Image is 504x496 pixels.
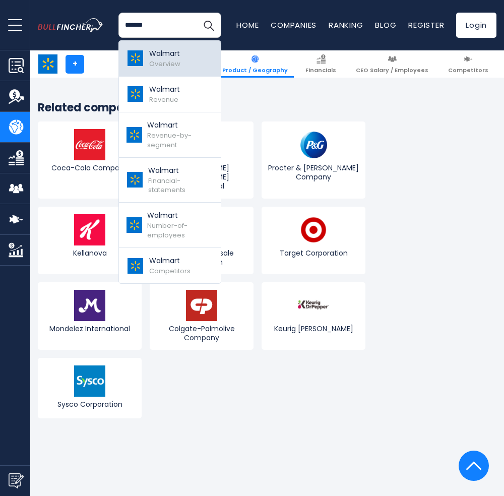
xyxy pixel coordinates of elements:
span: Procter & [PERSON_NAME] Company [264,163,363,181]
a: Walmart Overview [119,41,221,77]
a: Walmart Revenue-by-segment [119,112,221,158]
span: Target Corporation [264,249,363,258]
span: Number-of-employees [147,221,187,240]
h3: Related company [38,101,365,115]
a: Mondelez International [38,282,142,350]
span: Colgate-Palmolive Company [152,324,251,342]
a: Register [408,20,444,30]
a: Ranking [329,20,363,30]
span: Financial-statements [148,176,185,195]
span: Sysco Corporation [40,400,139,409]
span: Competitors [448,67,488,74]
img: KO logo [74,129,105,160]
span: CEO Salary / Employees [356,67,428,74]
img: MDLZ logo [74,290,105,321]
img: WMT logo [38,54,57,74]
img: PG logo [298,129,329,160]
a: CEO Salary / Employees [350,50,434,78]
a: Colgate-Palmolive Company [150,282,254,350]
p: Walmart [147,120,213,131]
a: Walmart Competitors [119,248,221,283]
span: Mondelez International [40,324,139,333]
p: Walmart [147,210,213,221]
img: CL logo [186,290,217,321]
span: Revenue-by-segment [147,131,192,150]
a: Keurig [PERSON_NAME] [262,282,365,350]
span: Keurig [PERSON_NAME] [264,324,363,333]
img: K logo [74,214,105,245]
a: Blog [375,20,396,30]
img: bullfincher logo [38,18,103,32]
p: Walmart [148,165,213,176]
a: Login [456,13,496,38]
span: Overview [149,59,180,69]
a: Financials [299,50,342,78]
span: Kellanova [40,249,139,258]
a: Coca-Cola Company [38,121,142,199]
button: Search [196,13,221,38]
a: Target Corporation [262,207,365,274]
a: Home [236,20,259,30]
a: + [66,55,84,74]
span: Coca-Cola Company [40,163,139,172]
img: SYY logo [74,365,105,397]
a: Competitors [442,50,494,78]
a: Sysco Corporation [38,358,142,418]
span: Competitors [149,266,191,276]
p: Walmart [149,84,180,95]
a: Product / Geography [216,50,294,78]
a: Walmart Financial-statements [119,158,221,203]
img: TGT logo [298,214,329,245]
span: Revenue [149,95,178,104]
img: KDP logo [298,290,329,321]
p: Walmart [149,48,180,59]
span: Financials [305,67,336,74]
a: Go to homepage [38,18,118,32]
p: Walmart [149,256,191,266]
a: Kellanova [38,207,142,274]
a: Walmart Revenue [119,77,221,112]
a: Companies [271,20,317,30]
span: Product / Geography [222,67,288,74]
a: Walmart Number-of-employees [119,203,221,248]
a: Procter & [PERSON_NAME] Company [262,121,365,199]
